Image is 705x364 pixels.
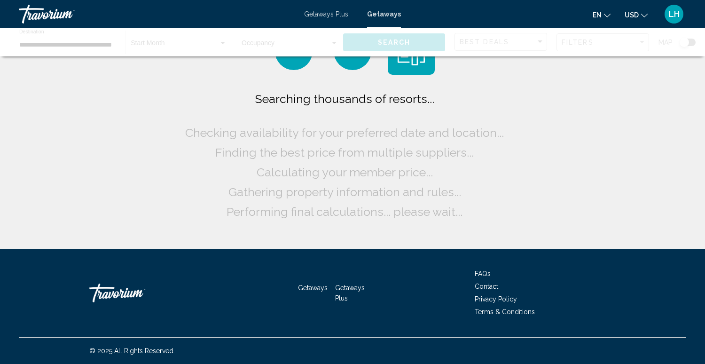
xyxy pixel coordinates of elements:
[662,4,686,24] button: User Menu
[255,92,434,106] span: Searching thousands of resorts...
[227,205,462,219] span: Performing final calculations... please wait...
[304,10,348,18] a: Getaways Plus
[19,5,295,24] a: Travorium
[475,295,517,303] a: Privacy Policy
[475,270,491,277] a: FAQs
[228,185,461,199] span: Gathering property information and rules...
[89,347,175,355] span: © 2025 All Rights Reserved.
[475,283,498,290] a: Contact
[257,165,433,179] span: Calculating your member price...
[215,145,474,159] span: Finding the best price from multiple suppliers...
[367,10,401,18] a: Getaways
[335,284,365,302] a: Getaways Plus
[593,8,611,22] button: Change language
[593,11,602,19] span: en
[669,9,680,19] span: LH
[625,11,639,19] span: USD
[185,126,504,140] span: Checking availability for your preferred date and location...
[625,8,648,22] button: Change currency
[89,279,183,307] a: Travorium
[298,284,328,292] a: Getaways
[475,308,535,316] a: Terms & Conditions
